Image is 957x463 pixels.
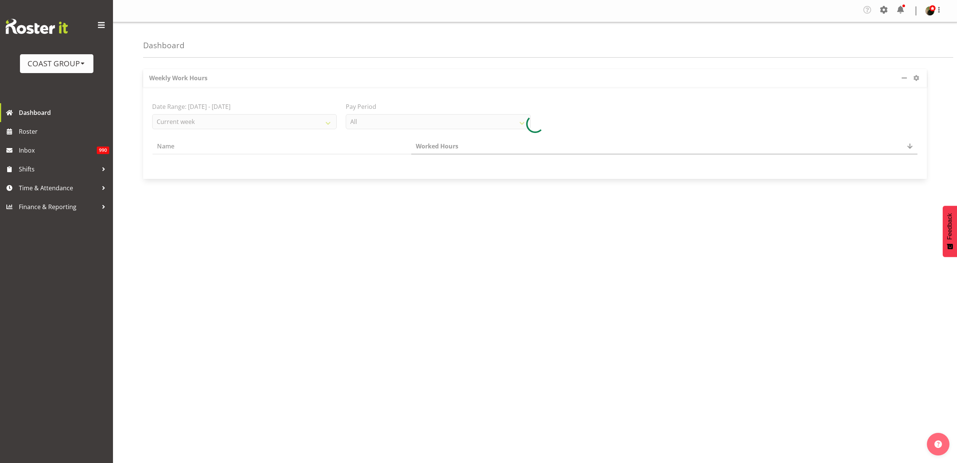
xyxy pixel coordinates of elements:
[946,213,953,240] span: Feedback
[19,145,97,156] span: Inbox
[934,440,942,448] img: help-xxl-2.png
[19,182,98,194] span: Time & Attendance
[943,206,957,257] button: Feedback - Show survey
[19,164,98,175] span: Shifts
[6,19,68,34] img: Rosterit website logo
[19,126,109,137] span: Roster
[925,6,934,15] img: micah-hetrick73ebaf9e9aacd948a3fc464753b70555.png
[27,58,86,69] div: COAST GROUP
[19,201,98,212] span: Finance & Reporting
[19,107,109,118] span: Dashboard
[97,147,109,154] span: 990
[143,41,185,50] h4: Dashboard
